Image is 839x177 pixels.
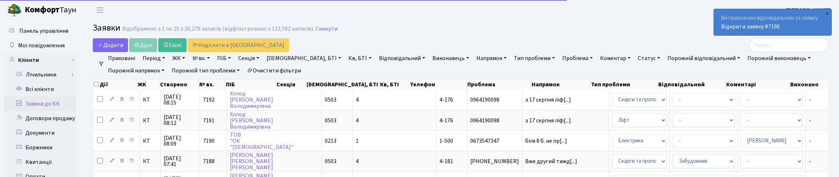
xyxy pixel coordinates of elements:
th: ПІБ [225,79,276,90]
span: 4-181 [439,157,453,165]
button: Переключити навігацію [91,4,109,16]
span: 7190 [203,137,215,145]
span: 0673547347 [470,138,519,144]
th: ЖК [137,79,159,90]
span: [DATE] 08:15 [164,94,197,106]
a: Боржники [4,140,76,155]
span: з 17 серпня ліф[...] [525,117,571,125]
th: Проблема [467,79,531,90]
th: [DEMOGRAPHIC_DATA], БТІ [306,79,379,90]
a: Кв, БТІ [345,52,374,64]
span: 0503 [325,157,336,165]
th: Створено [159,79,199,90]
th: Коментарі [726,79,790,90]
a: Додати [93,38,128,52]
span: 7192 [203,96,215,104]
span: [DATE] 07:41 [164,156,197,167]
th: Виконано [790,79,828,90]
div: Відображено з 1 по 25 з 26,279 записів (відфільтровано з 133,582 записів). [122,25,314,32]
span: 0964190098 [470,97,519,103]
span: 4 [356,96,359,104]
a: Порожній виконавець [744,52,814,64]
span: Мої повідомлення [18,42,65,50]
th: Секція [276,79,305,90]
a: Виконавець [430,52,472,64]
a: Лічильники [8,67,76,82]
div: Ви призначені відповідальним за заявку [714,9,831,35]
span: 0503 [325,96,336,104]
th: Кв, БТІ [379,79,409,90]
span: [DATE] 08:12 [164,114,197,126]
a: Порожній відповідальний [664,52,743,64]
span: Таун [25,4,76,16]
span: 0503 [325,117,336,125]
a: [DEMOGRAPHIC_DATA], БТІ [264,52,344,64]
a: Холод[PERSON_NAME]Володимирівна [230,110,273,131]
a: Секція [235,52,262,64]
span: 0213 [325,137,336,145]
a: Проблема [559,52,596,64]
a: Порожній тип проблеми [169,64,243,77]
th: Телефон [409,79,466,90]
a: Приховані [105,52,138,64]
a: ПІБ [214,52,234,64]
img: logo.png [7,3,22,17]
a: Відповідальний [376,52,428,64]
span: Вже другий тижд[...] [525,157,577,165]
a: Квитанції [4,155,76,169]
span: Заявки [93,21,120,34]
div: × [823,10,831,17]
a: Холод[PERSON_NAME]Володимирівна [230,90,273,110]
a: Скинути [316,25,337,32]
a: ТОВ"ОК"[DEMOGRAPHIC_DATA]" [230,131,293,151]
span: 7188 [203,157,215,165]
span: [DATE] 08:09 [164,135,197,147]
a: [PERSON_NAME] [786,6,830,15]
span: 4 [356,117,359,125]
span: 4-176 [439,117,453,125]
a: Період [140,52,168,64]
a: Порожній напрямок [105,64,167,77]
span: 4-176 [439,96,453,104]
span: 1-500 [439,137,453,145]
th: Тип проблеми [590,79,658,90]
th: № вх. [199,79,225,90]
span: 0964190098 [470,118,519,123]
span: [PHONE_NUMBER] [470,158,519,164]
span: КТ [143,138,157,144]
a: Клієнти [4,53,76,67]
a: Статус [635,52,663,64]
span: Додати [97,41,123,49]
span: 7191 [203,117,215,125]
th: Відповідальний [658,79,726,90]
a: Договори продажу [4,111,76,126]
a: Очистити фільтри [244,64,304,77]
a: Тип проблеми [511,52,558,64]
span: 1 [356,137,359,145]
a: Документи [4,126,76,140]
a: Панель управління [4,24,76,38]
span: КТ [143,97,157,103]
a: Excel [158,38,187,52]
th: Напрямок [531,79,590,90]
a: Відкрити заявку #7190 [721,23,780,31]
a: Заявки до КК [4,97,76,111]
span: Панель управління [19,27,68,35]
th: Дії [93,79,137,90]
a: Мої повідомлення [4,38,76,53]
span: з 17 серпня ліф[...] [525,96,571,104]
input: Пошук... [749,38,828,52]
a: ЖК [169,52,188,64]
b: [PERSON_NAME] [786,6,830,14]
a: Коментар [597,52,634,64]
span: 4 [356,157,359,165]
span: біля 8 б. не пр[...] [525,137,567,145]
span: КТ [143,118,157,123]
a: [PERSON_NAME][PERSON_NAME][PERSON_NAME] [230,151,273,172]
a: Всі клієнти [4,82,76,97]
b: Комфорт [25,4,60,16]
span: КТ [143,158,157,164]
a: № вх. [189,52,213,64]
a: Напрямок [474,52,510,64]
